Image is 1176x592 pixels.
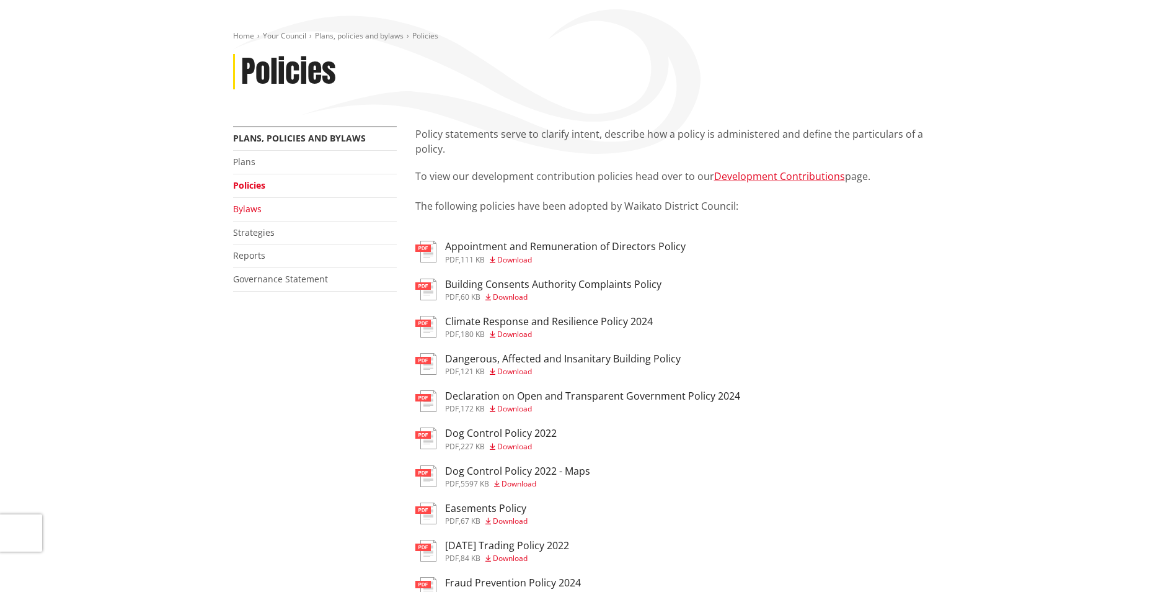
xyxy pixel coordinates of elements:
[415,127,944,156] p: Policy statements serve to clarify intent, describe how a policy is administered and define the p...
[502,478,536,489] span: Download
[415,241,686,263] a: Appointment and Remuneration of Directors Policy pdf,111 KB Download
[445,292,459,302] span: pdf
[445,353,681,365] h3: Dangerous, Affected and Insanitary Building Policy
[445,316,653,328] h3: Climate Response and Resilience Policy 2024
[233,226,275,238] a: Strategies
[415,316,653,338] a: Climate Response and Resilience Policy 2024 pdf,180 KB Download
[445,294,661,301] div: ,
[445,331,653,338] div: ,
[1119,540,1164,585] iframe: Messenger Launcher
[415,540,436,562] img: document-pdf.svg
[445,516,459,526] span: pdf
[445,503,528,514] h3: Easements Policy
[233,273,328,285] a: Governance Statement
[415,316,436,338] img: document-pdf.svg
[445,403,459,414] span: pdf
[461,292,480,302] span: 60 KB
[461,403,485,414] span: 172 KB
[315,30,404,41] a: Plans, policies and bylaws
[461,366,485,377] span: 121 KB
[445,405,740,413] div: ,
[415,353,681,375] a: Dangerous, Affected and Insanitary Building Policy pdf,121 KB Download
[445,553,459,563] span: pdf
[461,553,480,563] span: 84 KB
[445,480,590,488] div: ,
[233,179,265,191] a: Policies
[461,441,485,452] span: 227 KB
[445,577,581,589] h3: Fraud Prevention Policy 2024
[445,254,459,265] span: pdf
[445,329,459,339] span: pdf
[445,256,686,264] div: ,
[415,279,661,301] a: Building Consents Authority Complaints Policy pdf,60 KB Download
[233,132,366,144] a: Plans, policies and bylaws
[445,366,459,377] span: pdf
[415,428,557,450] a: Dog Control Policy 2022 pdf,227 KB Download
[415,353,436,375] img: document-pdf.svg
[233,249,265,261] a: Reports
[445,390,740,402] h3: Declaration on Open and Transparent Government Policy 2024
[415,465,436,487] img: document-pdf.svg
[493,516,528,526] span: Download
[497,403,532,414] span: Download
[493,553,528,563] span: Download
[461,478,489,489] span: 5597 KB
[445,465,590,477] h3: Dog Control Policy 2022 - Maps
[445,441,459,452] span: pdf
[412,30,438,41] span: Policies
[415,241,436,262] img: document-pdf.svg
[714,169,845,183] a: Development Contributions
[445,241,686,253] h3: Appointment and Remuneration of Directors Policy
[445,443,557,451] div: ,
[415,390,740,413] a: Declaration on Open and Transparent Government Policy 2024 pdf,172 KB Download
[445,555,569,562] div: ,
[497,441,532,452] span: Download
[233,31,944,42] nav: breadcrumb
[415,169,944,228] p: To view our development contribution policies head over to our page. The following policies have ...
[415,279,436,300] img: document-pdf.svg
[415,465,590,488] a: Dog Control Policy 2022 - Maps pdf,5597 KB Download
[445,368,681,375] div: ,
[461,329,485,339] span: 180 KB
[415,390,436,412] img: document-pdf.svg
[233,203,262,215] a: Bylaws
[415,503,528,525] a: Easements Policy pdf,67 KB Download
[497,254,532,265] span: Download
[263,30,306,41] a: Your Council
[445,518,528,525] div: ,
[415,428,436,449] img: document-pdf.svg
[445,478,459,489] span: pdf
[493,292,528,302] span: Download
[461,516,480,526] span: 67 KB
[233,156,255,168] a: Plans
[241,54,336,90] h1: Policies
[461,254,485,265] span: 111 KB
[445,428,557,439] h3: Dog Control Policy 2022
[497,329,532,339] span: Download
[445,279,661,290] h3: Building Consents Authority Complaints Policy
[415,540,569,562] a: [DATE] Trading Policy 2022 pdf,84 KB Download
[497,366,532,377] span: Download
[415,503,436,524] img: document-pdf.svg
[445,540,569,552] h3: [DATE] Trading Policy 2022
[233,30,254,41] a: Home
